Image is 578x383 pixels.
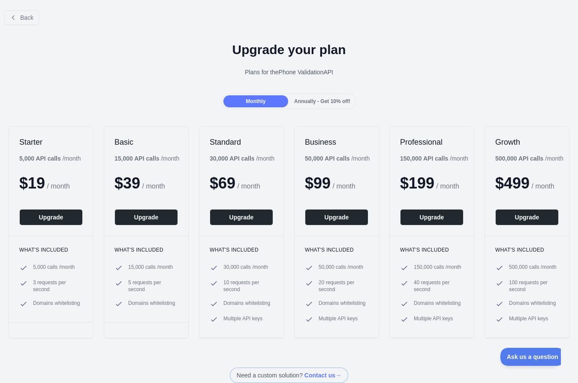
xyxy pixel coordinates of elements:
[305,155,350,162] b: 50,000 API calls
[210,155,255,162] b: 30,000 API calls
[495,154,563,163] div: / month
[400,137,464,147] h2: Professional
[400,174,434,192] span: $ 199
[305,137,368,147] h2: Business
[495,155,543,162] b: 500,000 API calls
[210,154,274,163] div: / month
[210,174,235,192] span: $ 69
[495,174,530,192] span: $ 499
[210,137,273,147] h2: Standard
[495,137,559,147] h2: Growth
[305,154,370,163] div: / month
[305,174,331,192] span: $ 99
[400,155,448,162] b: 150,000 API calls
[500,348,561,366] iframe: Toggle Customer Support
[400,154,468,163] div: / month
